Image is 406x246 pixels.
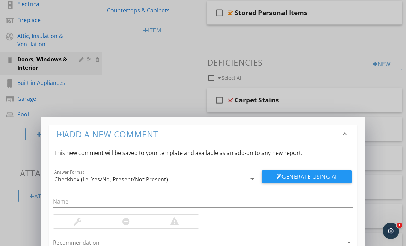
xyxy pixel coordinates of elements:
[54,176,168,183] div: Checkbox (i.e. Yes/No, Present/Not Present)
[248,175,256,183] i: arrow_drop_down
[49,143,357,163] div: This new comment will be saved to your template and available as an add-on to any new report.
[57,129,341,139] h3: Add a new comment
[397,223,402,228] span: 1
[262,170,352,183] button: Generate Using AI
[383,223,399,239] iframe: Intercom live chat
[341,130,349,138] i: keyboard_arrow_down
[53,196,353,207] input: Name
